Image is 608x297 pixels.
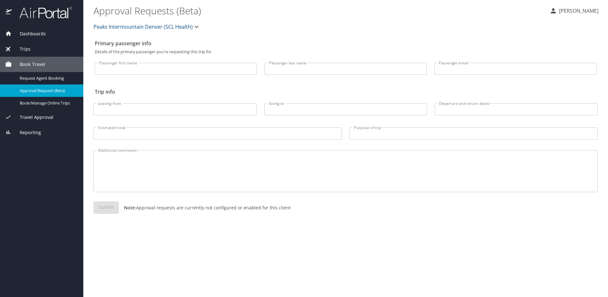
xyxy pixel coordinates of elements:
img: icon-airportal.png [6,6,12,19]
p: Details of the primary passenger you're requesting this trip for [95,50,597,54]
h1: Approval Requests (Beta) [93,1,544,20]
h2: Primary passenger info [95,38,597,48]
h2: Trip info [95,87,597,97]
span: Dashboards [12,30,46,37]
span: Request Agent Booking [20,75,76,81]
span: Book Travel [12,61,45,68]
button: [PERSON_NAME] [547,5,601,17]
span: Peaks Intermountain Denver (SCL Health) [93,22,193,31]
p: Approval requests are currently not configured or enabled for this client [119,204,291,211]
span: Trips [12,46,31,53]
p: [PERSON_NAME] [557,7,598,15]
span: Travel Approval [12,114,53,121]
span: Approval Request (Beta) [20,88,76,94]
strong: Note: [124,205,136,211]
img: airportal-logo.png [12,6,72,19]
button: Peaks Intermountain Denver (SCL Health) [91,20,203,33]
span: Book/Manage Online Trips [20,100,76,106]
span: Reporting [12,129,41,136]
